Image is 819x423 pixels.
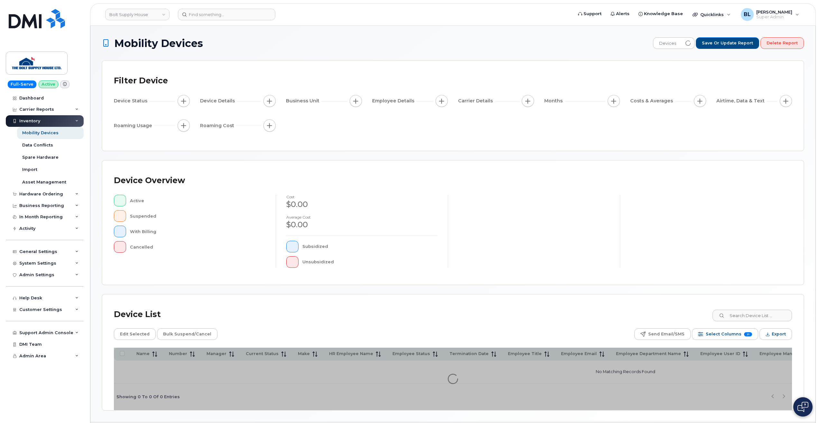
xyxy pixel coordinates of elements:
[797,402,808,412] img: Open chat
[302,256,438,268] div: Unsubsidized
[114,306,161,323] div: Device List
[713,310,792,321] input: Search Device List ...
[114,38,203,49] span: Mobility Devices
[648,329,685,339] span: Send Email/SMS
[544,98,565,104] span: Months
[696,37,759,49] button: Save or Update Report
[286,219,437,230] div: $0.00
[286,215,437,219] h4: Average cost
[706,329,741,339] span: Select Columns
[114,72,168,89] div: Filter Device
[130,195,266,206] div: Active
[759,328,792,340] button: Export
[767,40,798,46] span: Delete Report
[702,40,753,46] span: Save or Update Report
[286,98,321,104] span: Business Unit
[744,332,752,336] span: 21
[157,328,217,340] button: Bulk Suspend/Cancel
[114,122,154,129] span: Roaming Usage
[692,328,758,340] button: Select Columns 21
[200,98,237,104] span: Device Details
[653,38,682,49] span: Devices
[120,329,150,339] span: Edit Selected
[458,98,495,104] span: Carrier Details
[760,37,804,49] button: Delete Report
[372,98,416,104] span: Employee Details
[200,122,236,129] span: Roaming Cost
[114,172,185,189] div: Device Overview
[302,241,438,252] div: Subsidized
[114,98,149,104] span: Device Status
[130,210,266,222] div: Suspended
[130,241,266,253] div: Cancelled
[163,329,211,339] span: Bulk Suspend/Cancel
[286,199,437,210] div: $0.00
[130,226,266,237] div: With Billing
[634,328,691,340] button: Send Email/SMS
[114,328,156,340] button: Edit Selected
[772,329,786,339] span: Export
[716,98,767,104] span: Airtime, Data & Text
[630,98,675,104] span: Costs & Averages
[286,195,437,199] h4: cost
